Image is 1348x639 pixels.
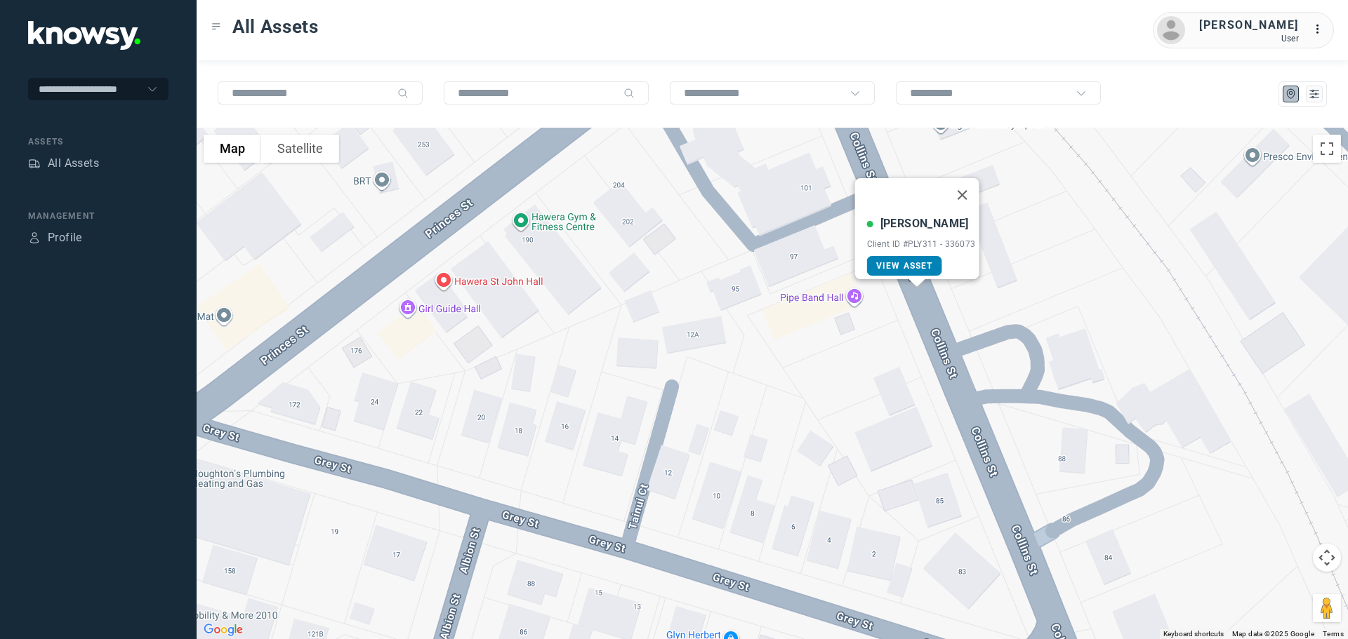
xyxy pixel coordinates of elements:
[1314,24,1328,34] tspan: ...
[1163,629,1224,639] button: Keyboard shortcuts
[1323,630,1344,638] a: Terms (opens in new tab)
[880,215,969,232] div: [PERSON_NAME]
[28,229,82,246] a: ProfileProfile
[200,621,246,639] a: Open this area in Google Maps (opens a new window)
[28,21,140,50] img: Application Logo
[204,135,261,163] button: Show street map
[1199,17,1299,34] div: [PERSON_NAME]
[28,210,168,222] div: Management
[1313,594,1341,622] button: Drag Pegman onto the map to open Street View
[48,155,99,172] div: All Assets
[1313,544,1341,572] button: Map camera controls
[1285,88,1297,100] div: Map
[1313,135,1341,163] button: Toggle fullscreen view
[867,256,942,276] a: View Asset
[1232,630,1314,638] span: Map data ©2025 Google
[1308,88,1321,100] div: List
[28,135,168,148] div: Assets
[28,155,99,172] a: AssetsAll Assets
[876,261,933,271] span: View Asset
[261,135,339,163] button: Show satellite imagery
[945,178,979,212] button: Close
[867,239,976,249] div: Client ID #PLY311 - 336073
[623,88,635,99] div: Search
[200,621,246,639] img: Google
[1157,16,1185,44] img: avatar.png
[28,231,41,244] div: Profile
[1313,21,1330,40] div: :
[28,157,41,170] div: Assets
[211,22,221,32] div: Toggle Menu
[232,14,319,39] span: All Assets
[397,88,409,99] div: Search
[48,229,82,246] div: Profile
[1199,34,1299,43] div: User
[1313,21,1330,38] div: :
